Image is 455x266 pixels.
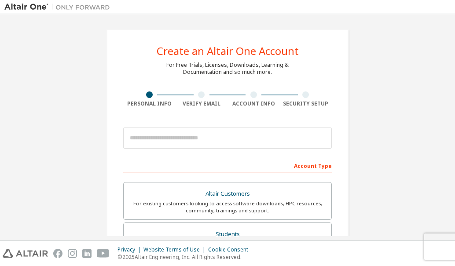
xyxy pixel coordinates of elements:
div: Students [129,228,326,240]
img: facebook.svg [53,249,62,258]
p: © 2025 Altair Engineering, Inc. All Rights Reserved. [117,253,253,261]
img: linkedin.svg [82,249,92,258]
img: instagram.svg [68,249,77,258]
div: Website Terms of Use [143,246,208,253]
div: Privacy [117,246,143,253]
div: Security Setup [280,100,332,107]
div: Personal Info [123,100,176,107]
img: altair_logo.svg [3,249,48,258]
div: For Free Trials, Licenses, Downloads, Learning & Documentation and so much more. [166,62,289,76]
div: Altair Customers [129,188,326,200]
div: Account Type [123,158,332,172]
div: Verify Email [176,100,228,107]
div: Account Info [227,100,280,107]
img: youtube.svg [97,249,110,258]
img: Altair One [4,3,114,11]
div: Create an Altair One Account [157,46,299,56]
div: For existing customers looking to access software downloads, HPC resources, community, trainings ... [129,200,326,214]
div: Cookie Consent [208,246,253,253]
